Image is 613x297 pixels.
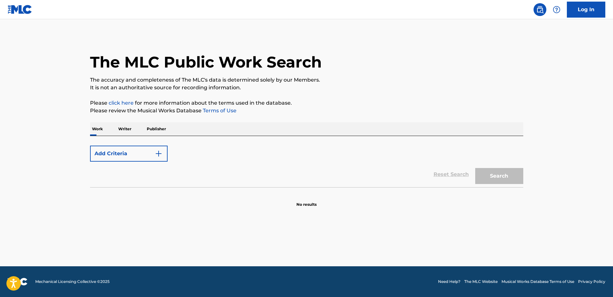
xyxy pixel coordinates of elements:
[90,142,523,187] form: Search Form
[109,100,134,106] a: click here
[116,122,133,136] p: Writer
[296,194,317,207] p: No results
[464,279,498,285] a: The MLC Website
[550,3,563,16] div: Help
[438,279,460,285] a: Need Help?
[8,278,28,285] img: logo
[578,279,605,285] a: Privacy Policy
[90,76,523,84] p: The accuracy and completeness of The MLC's data is determined solely by our Members.
[35,279,110,285] span: Mechanical Licensing Collective © 2025
[553,6,560,13] img: help
[90,146,168,162] button: Add Criteria
[536,6,544,13] img: search
[501,279,574,285] a: Musical Works Database Terms of Use
[8,5,32,14] img: MLC Logo
[155,150,162,157] img: 9d2ae6d4665cec9f34b9.svg
[90,52,322,72] h1: The MLC Public Work Search
[90,84,523,92] p: It is not an authoritative source for recording information.
[202,108,236,114] a: Terms of Use
[90,99,523,107] p: Please for more information about the terms used in the database.
[534,3,546,16] a: Public Search
[145,122,168,136] p: Publisher
[567,2,605,18] a: Log In
[90,122,105,136] p: Work
[90,107,523,115] p: Please review the Musical Works Database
